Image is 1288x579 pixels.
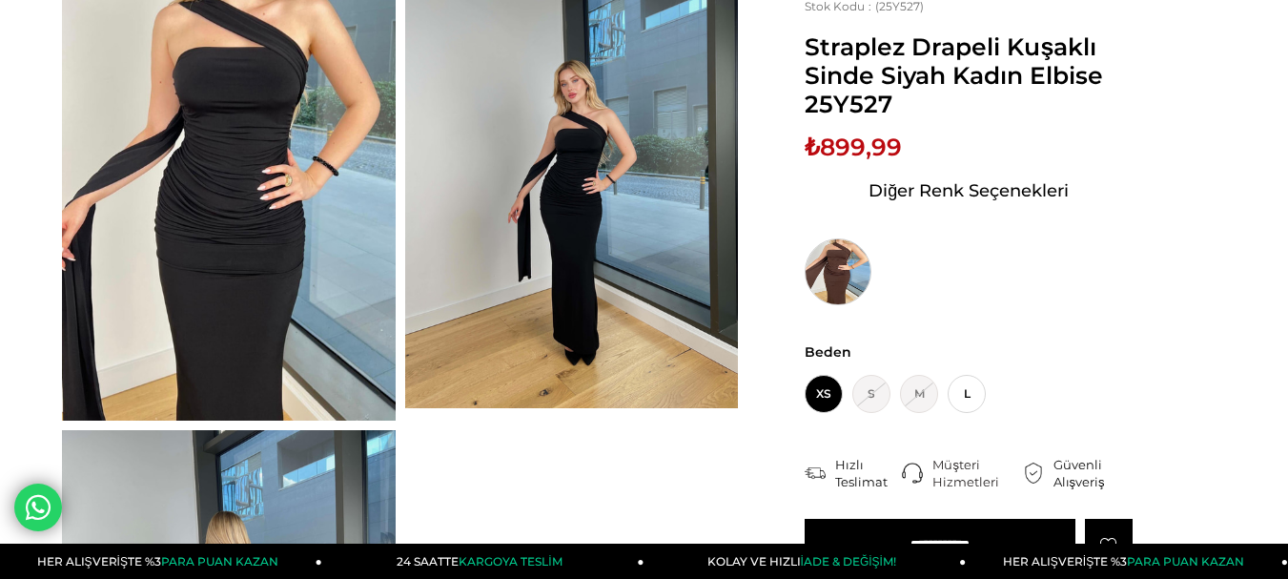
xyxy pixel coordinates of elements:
[948,375,986,413] span: L
[1023,463,1044,484] img: security.png
[805,32,1133,118] span: Straplez Drapeli Kuşaklı Sinde Siyah Kadın Elbise 25Y527
[161,554,278,569] span: PARA PUAN KAZAN
[1127,554,1244,569] span: PARA PUAN KAZAN
[805,463,826,484] img: shipping.png
[902,463,923,484] img: call-center.png
[852,375,890,413] span: S
[805,343,1133,361] span: Beden
[869,176,1069,206] span: Diğer Renk Seçenekleri
[805,238,871,305] img: Straplez Drapeli Kuşaklı Sinde Kahve Kadın Elbise 25Y527
[801,554,896,569] span: İADE & DEĞİŞİM!
[966,544,1288,579] a: HER ALIŞVERİŞTE %3PARA PUAN KAZAN
[322,544,644,579] a: 24 SAATTEKARGOYA TESLİM
[900,375,938,413] span: M
[1085,519,1133,571] a: Favorilere Ekle
[805,375,843,413] span: XS
[644,544,967,579] a: KOLAY VE HIZLIİADE & DEĞİŞİM!
[805,133,902,161] span: ₺899,99
[1053,456,1133,490] div: Güvenli Alışveriş
[459,554,562,569] span: KARGOYA TESLİM
[835,456,902,490] div: Hızlı Teslimat
[932,456,1022,490] div: Müşteri Hizmetleri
